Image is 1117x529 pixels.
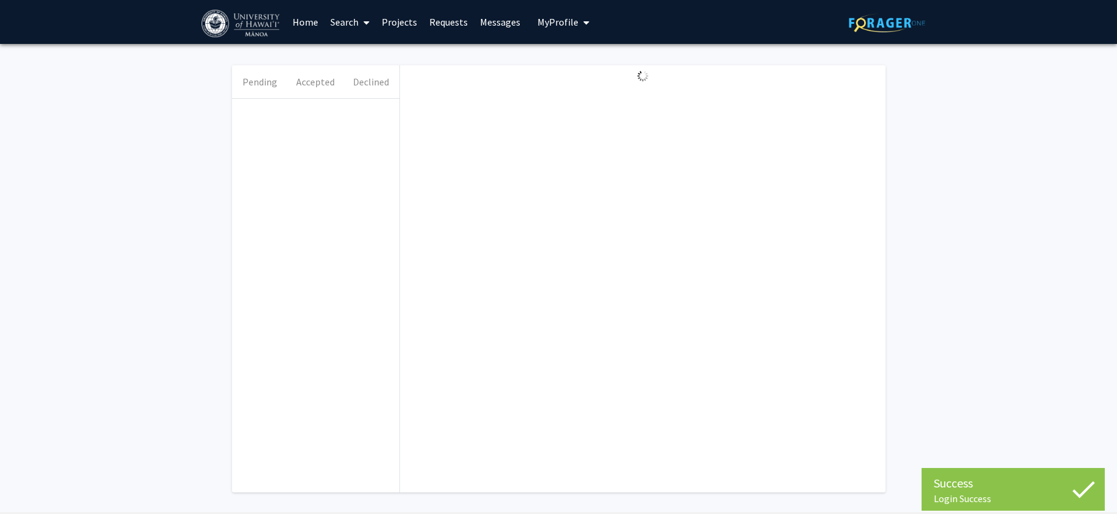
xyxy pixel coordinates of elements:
a: Search [324,1,376,43]
img: University of Hawaiʻi at Mānoa Logo [202,10,282,37]
div: Success [934,474,1093,492]
a: Requests [423,1,474,43]
span: My Profile [537,16,578,28]
button: Pending [232,65,288,98]
img: Loading [632,65,653,87]
button: Accepted [288,65,343,98]
a: Messages [474,1,526,43]
div: Login Success [934,492,1093,505]
img: ForagerOne Logo [849,13,925,32]
a: Home [286,1,324,43]
a: Projects [376,1,423,43]
button: Declined [343,65,399,98]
